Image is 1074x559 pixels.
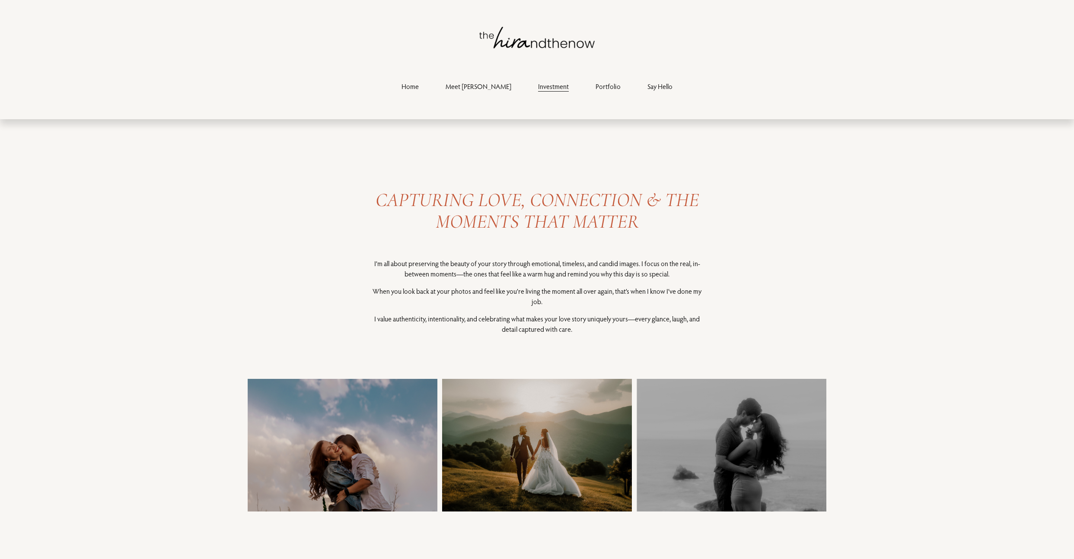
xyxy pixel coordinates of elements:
a: Meet [PERSON_NAME] [446,81,511,92]
p: I’m all about preserving the beauty of your story through emotional, timeless, and candid images.... [369,258,705,279]
p: I value authenticity, intentionality, and celebrating what makes your love story uniquely yours—e... [369,314,705,334]
a: Home [402,81,419,92]
a: Portfolio [596,81,621,92]
img: thehirandthenow [479,27,595,48]
p: When you look back at your photos and feel like you’re living the moment all over again, that’s w... [369,286,705,307]
a: Investment [538,81,569,92]
a: Say Hello [647,81,672,92]
em: CAPTURING LOVE, CONNECTION & THE MOMENTS THAT MATTER [376,188,703,233]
